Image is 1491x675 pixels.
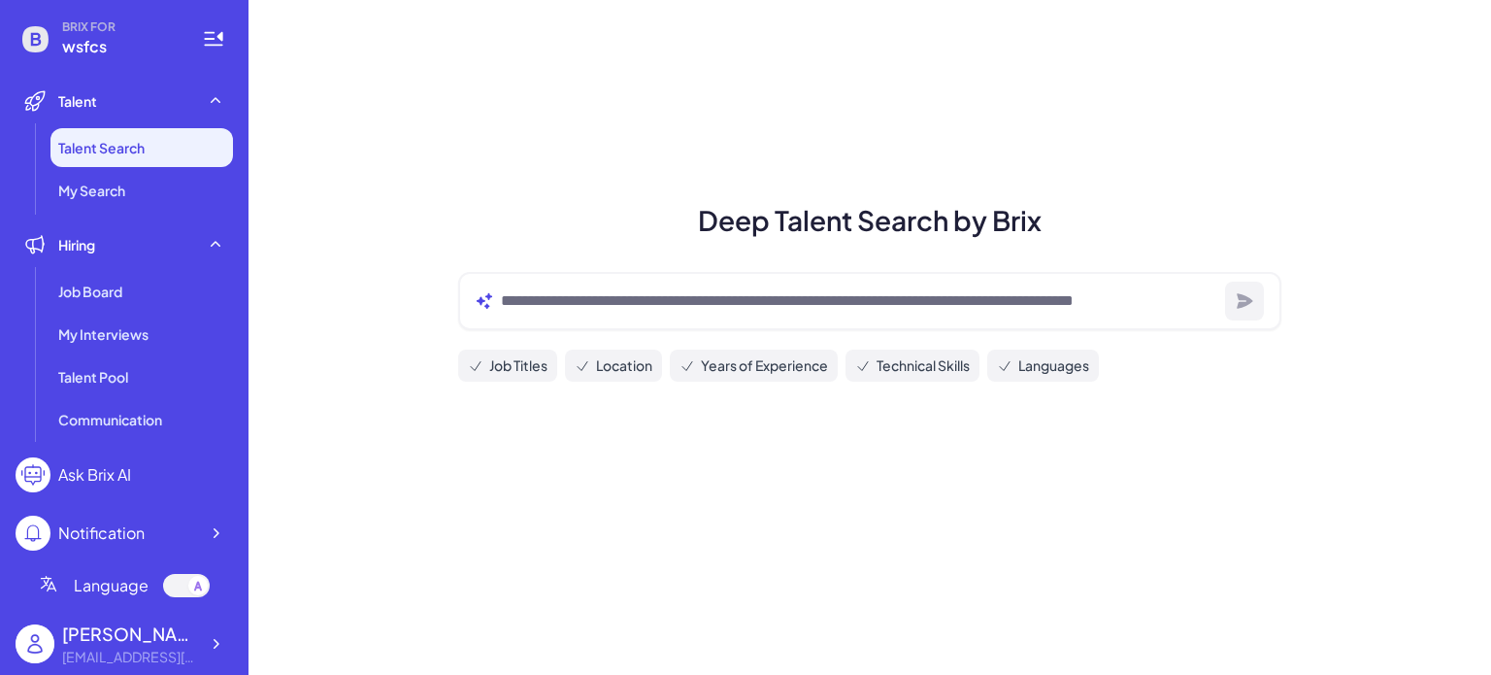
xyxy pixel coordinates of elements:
span: Hiring [58,235,95,254]
span: Technical Skills [877,355,970,376]
span: wsfcs [62,35,179,58]
div: freichdelapp@wsfcs.k12.nc.us [62,647,198,667]
h1: Deep Talent Search by Brix [435,200,1305,241]
img: user_logo.png [16,624,54,663]
span: Job Titles [489,355,547,376]
div: delapp [62,621,198,647]
span: Talent [58,91,97,111]
span: My Interviews [58,324,149,344]
span: Talent Pool [58,367,128,387]
span: Languages [1018,355,1089,376]
span: Years of Experience [701,355,828,376]
span: Communication [58,410,162,429]
span: Job Board [58,282,122,301]
span: My Search [58,181,125,200]
span: Language [74,574,149,597]
span: BRIX FOR [62,19,179,35]
span: Talent Search [58,138,145,157]
span: Location [596,355,652,376]
div: Ask Brix AI [58,463,131,487]
div: Notification [58,522,145,545]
